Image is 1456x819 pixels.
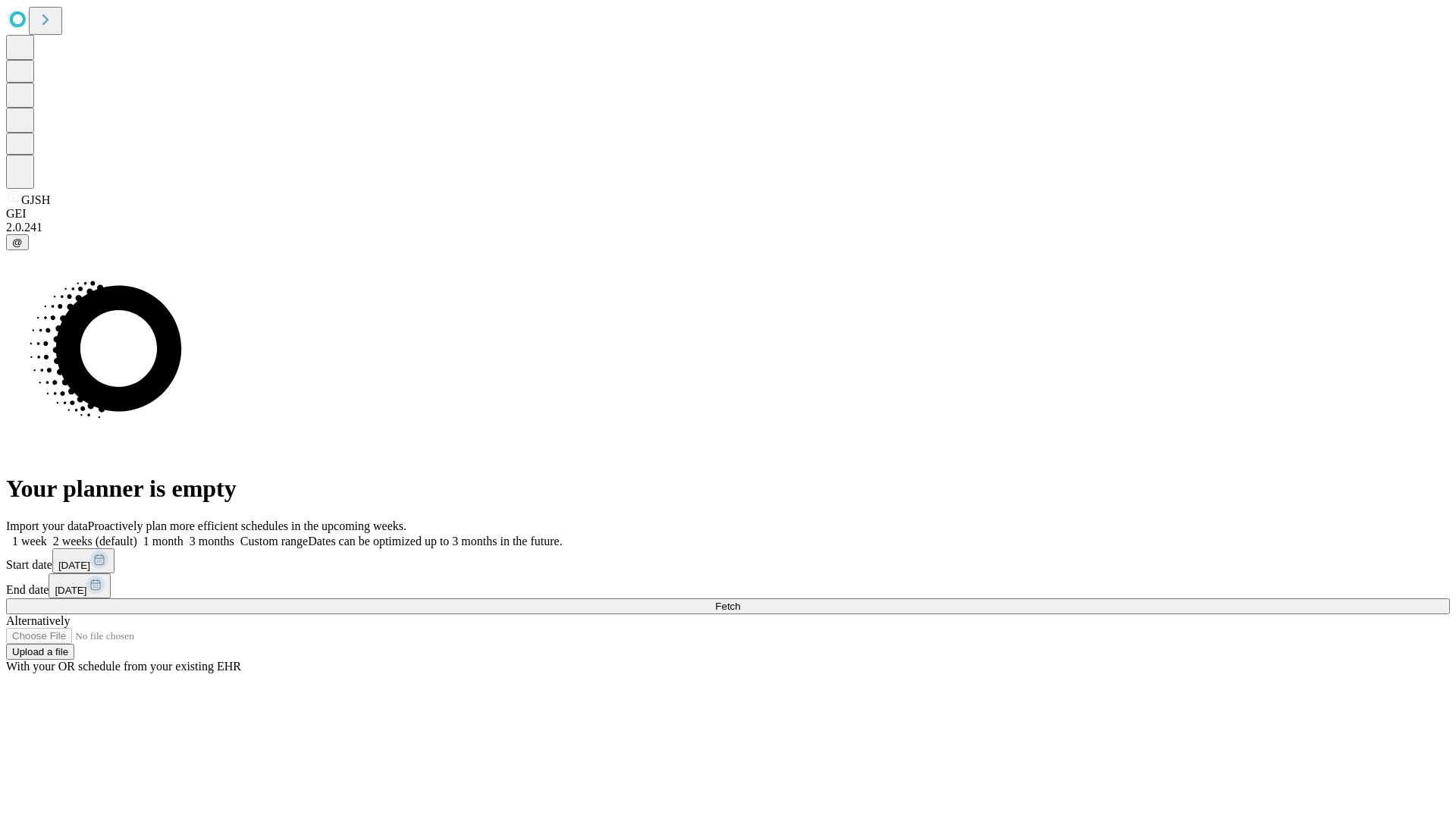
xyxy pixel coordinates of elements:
button: Upload a file [6,644,74,660]
button: Fetch [6,598,1450,614]
span: Dates can be optimized up to 3 months in the future. [308,535,562,548]
span: [DATE] [55,585,86,596]
span: GJSH [21,193,50,206]
div: Start date [6,548,1450,573]
span: Alternatively [6,614,70,627]
span: 1 week [12,535,47,548]
span: Import your data [6,519,88,532]
button: [DATE] [49,573,111,598]
h1: Your planner is empty [6,475,1450,503]
span: Proactively plan more efficient schedules in the upcoming weeks. [88,519,406,532]
div: End date [6,573,1450,598]
span: @ [12,237,23,248]
button: [DATE] [52,548,115,573]
span: Fetch [715,601,740,612]
span: 3 months [190,535,234,548]
div: GEI [6,207,1450,221]
button: @ [6,234,29,250]
span: [DATE] [58,560,90,571]
span: 1 month [143,535,184,548]
span: With your OR schedule from your existing EHR [6,660,241,673]
div: 2.0.241 [6,221,1450,234]
span: Custom range [240,535,308,548]
span: 2 weeks (default) [53,535,137,548]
